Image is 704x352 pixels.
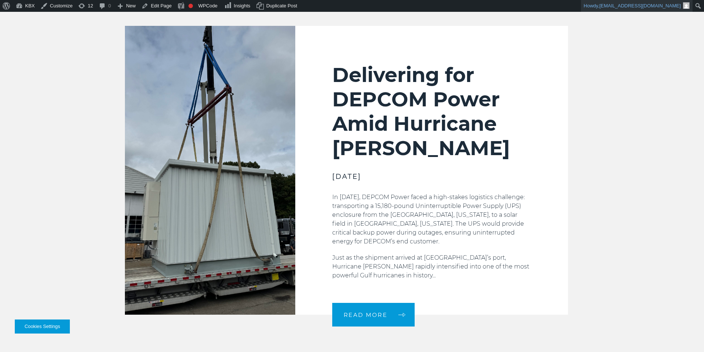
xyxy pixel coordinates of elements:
div: Needs improvement [188,4,193,8]
h2: Delivering for DEPCOM Power Amid Hurricane [PERSON_NAME] [332,63,531,160]
img: Delivering for DEPCOM Amid Hurricane Milton [125,26,295,315]
a: READ MORE arrow arrow [332,303,415,327]
button: Cookies Settings [15,319,70,334]
p: In [DATE], DEPCOM Power faced a high-stakes logistics challenge: transporting a 15,180-pound Unin... [332,193,531,246]
h3: [DATE] [332,171,531,182]
span: [EMAIL_ADDRESS][DOMAIN_NAME] [599,3,681,8]
span: Insights [234,3,251,8]
span: READ MORE [344,312,388,318]
p: Just as the shipment arrived at [GEOGRAPHIC_DATA]’s port, Hurricane [PERSON_NAME] rapidly intensi... [332,253,531,280]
